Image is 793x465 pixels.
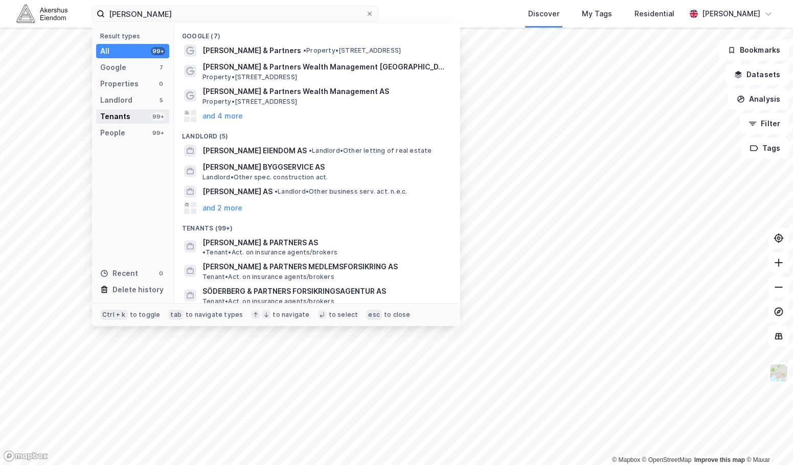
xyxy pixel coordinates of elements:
[273,311,309,319] div: to navigate
[130,311,161,319] div: to toggle
[202,61,448,73] span: [PERSON_NAME] & Partners Wealth Management [GEOGRAPHIC_DATA]
[612,456,640,463] a: Mapbox
[100,127,125,139] div: People
[582,8,612,20] div: My Tags
[769,363,788,383] img: Z
[719,40,789,60] button: Bookmarks
[329,311,358,319] div: to select
[100,61,126,74] div: Google
[384,311,411,319] div: to close
[100,94,132,106] div: Landlord
[202,145,307,157] span: [PERSON_NAME] EIENDOM AS
[728,89,789,109] button: Analysis
[174,124,460,143] div: Landlord (5)
[309,147,312,154] span: •
[202,261,448,273] span: [PERSON_NAME] & PARTNERS MEDLEMSFORSIKRING AS
[100,310,128,320] div: Ctrl + k
[275,188,278,195] span: •
[16,5,67,22] img: akershus-eiendom-logo.9091f326c980b4bce74ccdd9f866810c.svg
[105,6,366,21] input: Search by address, cadastre, landlords, tenants or people
[303,46,306,54] span: •
[202,273,334,281] span: Tenant • Act. on insurance agents/brokers
[202,285,448,297] span: SÖDERBERG & PARTNERS FORSIKRINGSAGENTUR AS
[151,47,165,55] div: 99+
[168,310,184,320] div: tab
[702,8,760,20] div: [PERSON_NAME]
[635,8,674,20] div: Residential
[202,98,297,106] span: Property • [STREET_ADDRESS]
[303,46,401,55] span: Property • [STREET_ADDRESS]
[157,63,165,72] div: 7
[202,248,337,257] span: Tenant • Act. on insurance agents/brokers
[157,96,165,104] div: 5
[275,188,407,196] span: Landlord • Other business serv. act. n.e.c.
[174,216,460,235] div: Tenants (99+)
[202,85,448,98] span: [PERSON_NAME] & Partners Wealth Management AS
[202,185,273,198] span: [PERSON_NAME] AS
[112,284,164,296] div: Delete history
[3,450,48,462] a: Mapbox homepage
[202,73,297,81] span: Property • [STREET_ADDRESS]
[202,173,328,181] span: Landlord • Other spec. construction act.
[309,147,432,155] span: Landlord • Other letting of real estate
[694,456,745,463] a: Improve this map
[100,110,130,123] div: Tenants
[741,138,789,158] button: Tags
[366,310,382,320] div: esc
[202,161,448,173] span: [PERSON_NAME] BYGGSERVICE AS
[151,112,165,121] div: 99+
[100,267,138,280] div: Recent
[202,297,334,306] span: Tenant • Act. on insurance agents/brokers
[642,456,692,463] a: OpenStreetMap
[202,44,301,57] span: [PERSON_NAME] & Partners
[726,64,789,85] button: Datasets
[157,80,165,88] div: 0
[742,416,793,465] iframe: Chat Widget
[202,237,318,249] span: [PERSON_NAME] & PARTNERS AS
[100,32,169,40] div: Result types
[528,8,559,20] div: Discover
[157,269,165,277] div: 0
[174,24,460,42] div: Google (7)
[100,45,109,57] div: All
[740,113,789,134] button: Filter
[202,110,243,122] button: and 4 more
[202,248,206,256] span: •
[202,202,242,214] button: and 2 more
[100,78,139,90] div: Properties
[151,129,165,137] div: 99+
[186,311,243,319] div: to navigate types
